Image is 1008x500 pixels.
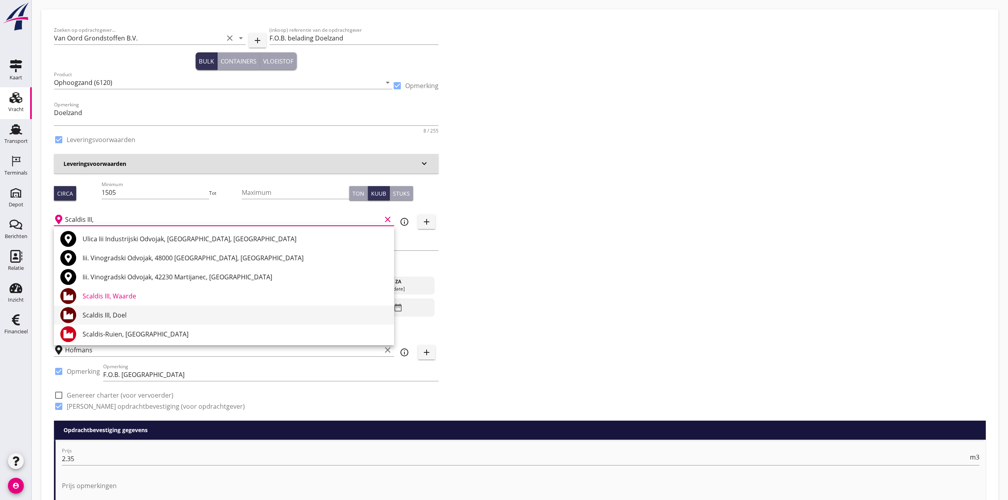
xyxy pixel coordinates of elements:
[83,329,388,339] div: Scaldis-Ruien, [GEOGRAPHIC_DATA]
[54,106,439,125] textarea: Opmerking
[103,368,439,381] input: Opmerking
[221,57,256,66] div: Containers
[8,107,24,112] div: Vracht
[62,452,968,465] input: Prijs
[383,345,392,355] i: clear
[419,159,429,168] i: keyboard_arrow_down
[102,186,210,199] input: Minimum
[393,300,403,315] i: date_range
[67,136,135,144] label: Leveringsvoorwaarden
[390,186,413,200] button: Stuks
[4,170,27,175] div: Terminals
[269,32,439,44] input: (inkoop) referentie van de opdrachtgever
[67,367,100,375] label: Opmerking
[236,33,246,43] i: arrow_drop_down
[423,129,439,133] div: 8 / 255
[400,348,409,357] i: info_outline
[263,57,294,66] div: Vloeistof
[54,76,381,89] input: Product
[57,189,73,198] div: Circa
[352,189,364,198] div: Ton
[260,52,297,70] button: Vloeistof
[970,454,979,460] span: m3
[2,2,30,31] img: logo-small.a267ee39.svg
[253,36,262,45] i: add
[371,189,386,198] div: Kuub
[196,52,217,70] button: Bulk
[4,138,28,144] div: Transport
[217,52,260,70] button: Containers
[65,213,381,226] input: Laadplaats
[67,402,245,410] label: [PERSON_NAME] opdrachtbevestiging (voor opdrachtgever)
[10,75,22,80] div: Kaart
[83,310,388,320] div: Scaldis III, Doel
[242,186,350,199] input: Maximum
[225,33,235,43] i: clear
[400,217,409,227] i: info_outline
[83,291,388,301] div: Scaldis III, Waarde
[4,329,28,334] div: Financieel
[83,253,388,263] div: Iii. Vinogradski Odvojak, 48000 [GEOGRAPHIC_DATA], [GEOGRAPHIC_DATA]
[383,78,392,87] i: arrow_drop_down
[422,348,431,357] i: add
[63,160,419,168] h3: Leveringsvoorwaarden
[209,190,242,197] div: Tot
[368,186,390,200] button: Kuub
[8,297,24,302] div: Inzicht
[9,202,23,207] div: Depot
[83,234,388,244] div: Ulica Iii Industrijski Odvojak, [GEOGRAPHIC_DATA], [GEOGRAPHIC_DATA]
[422,217,431,227] i: add
[67,391,173,399] label: Genereer charter (voor vervoerder)
[199,57,214,66] div: Bulk
[65,344,381,356] input: Losplaats
[54,186,76,200] button: Circa
[83,272,388,282] div: Iii. Vinogradski Odvojak, 42230 Martijanec, [GEOGRAPHIC_DATA]
[8,265,24,271] div: Relatie
[383,215,392,224] i: clear
[364,278,433,285] div: za
[364,285,433,292] div: [DATE]
[393,189,410,198] div: Stuks
[8,478,24,494] i: account_circle
[349,186,368,200] button: Ton
[54,32,223,44] input: Zoeken op opdrachtgever...
[405,82,439,90] label: Opmerking
[5,234,27,239] div: Berichten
